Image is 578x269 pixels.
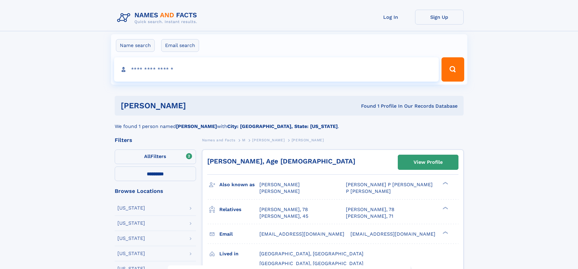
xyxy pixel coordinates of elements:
[115,10,202,26] img: Logo Names and Facts
[117,251,145,256] div: [US_STATE]
[273,103,458,109] div: Found 1 Profile In Our Records Database
[207,157,355,165] a: [PERSON_NAME], Age [DEMOGRAPHIC_DATA]
[121,102,274,109] h1: [PERSON_NAME]
[346,206,394,213] a: [PERSON_NAME], 78
[346,213,393,220] a: [PERSON_NAME], 71
[115,150,196,164] label: Filters
[176,123,217,129] b: [PERSON_NAME]
[259,261,363,266] span: [GEOGRAPHIC_DATA], [GEOGRAPHIC_DATA]
[117,236,145,241] div: [US_STATE]
[350,231,435,237] span: [EMAIL_ADDRESS][DOMAIN_NAME]
[441,181,448,185] div: ❯
[259,213,308,220] a: [PERSON_NAME], 45
[115,137,196,143] div: Filters
[115,188,196,194] div: Browse Locations
[367,10,415,25] a: Log In
[415,10,464,25] a: Sign Up
[441,206,448,210] div: ❯
[259,206,308,213] a: [PERSON_NAME], 78
[259,251,363,257] span: [GEOGRAPHIC_DATA], [GEOGRAPHIC_DATA]
[219,249,259,259] h3: Lived in
[259,182,300,187] span: [PERSON_NAME]
[346,188,391,194] span: P [PERSON_NAME]
[414,155,443,169] div: View Profile
[242,136,245,144] a: M
[219,180,259,190] h3: Also known as
[219,229,259,239] h3: Email
[242,138,245,142] span: M
[202,136,235,144] a: Names and Facts
[144,153,150,159] span: All
[441,230,448,234] div: ❯
[398,155,458,170] a: View Profile
[292,138,324,142] span: [PERSON_NAME]
[115,116,464,130] div: We found 1 person named with .
[161,39,199,52] label: Email search
[117,206,145,210] div: [US_STATE]
[116,39,155,52] label: Name search
[252,138,285,142] span: [PERSON_NAME]
[346,182,433,187] span: [PERSON_NAME] P [PERSON_NAME]
[219,204,259,215] h3: Relatives
[259,231,344,237] span: [EMAIL_ADDRESS][DOMAIN_NAME]
[114,57,439,82] input: search input
[259,188,300,194] span: [PERSON_NAME]
[252,136,285,144] a: [PERSON_NAME]
[441,57,464,82] button: Search Button
[227,123,338,129] b: City: [GEOGRAPHIC_DATA], State: [US_STATE]
[117,221,145,226] div: [US_STATE]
